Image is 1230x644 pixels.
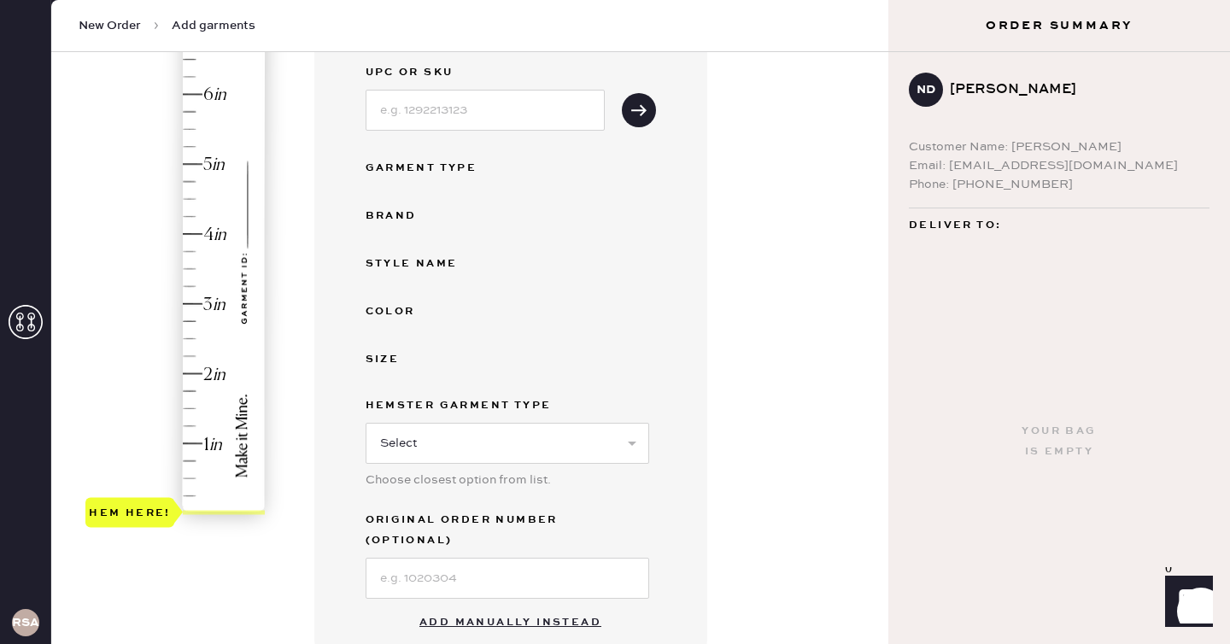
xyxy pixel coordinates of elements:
[366,90,605,131] input: e.g. 1292213123
[1149,567,1222,641] iframe: Front Chat
[366,395,649,416] label: Hemster Garment Type
[366,206,502,226] div: Brand
[172,17,255,34] span: Add garments
[950,79,1196,100] div: [PERSON_NAME]
[89,502,171,523] div: Hem here!
[1022,421,1096,462] div: Your bag is empty
[366,62,605,83] label: UPC or SKU
[909,215,1001,236] span: Deliver to:
[909,236,1209,278] div: [STREET_ADDRESS] [GEOGRAPHIC_DATA] , WA 98105
[366,349,502,370] div: Size
[366,510,649,551] label: Original Order Number (Optional)
[366,158,502,179] div: Garment Type
[409,606,612,640] button: Add manually instead
[366,254,502,274] div: Style name
[12,617,39,629] h3: RSA
[917,84,935,96] h3: ND
[909,175,1209,194] div: Phone: [PHONE_NUMBER]
[909,156,1209,175] div: Email: [EMAIL_ADDRESS][DOMAIN_NAME]
[366,302,502,322] div: Color
[888,17,1230,34] h3: Order Summary
[366,558,649,599] input: e.g. 1020304
[79,17,141,34] span: New Order
[909,138,1209,156] div: Customer Name: [PERSON_NAME]
[366,471,649,489] div: Choose closest option from list.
